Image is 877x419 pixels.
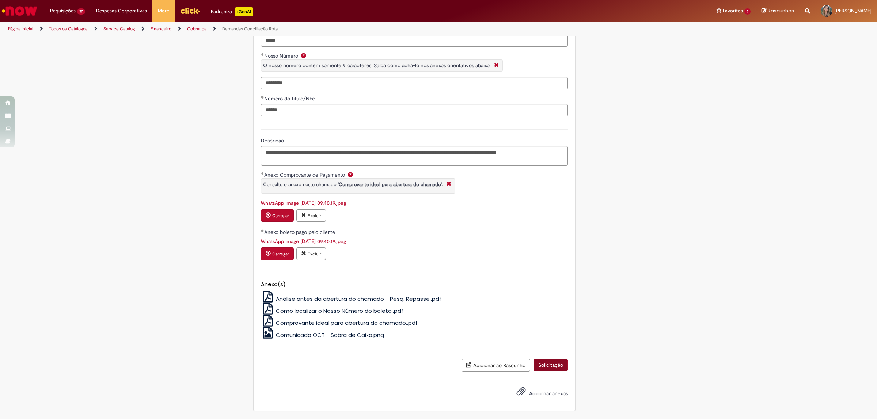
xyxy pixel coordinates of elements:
[261,281,568,288] h5: Anexo(s)
[261,146,568,166] textarea: Descrição
[346,172,355,177] span: Ajuda para Anexo Comprovante de Pagamento
[264,172,346,178] span: Anexo Comprovante de Pagamento
[261,137,285,144] span: Descrição
[261,209,294,222] button: Carregar anexo de Anexo Comprovante de Pagamento Required
[308,213,321,219] small: Excluir
[276,307,403,315] span: Como localizar o Nosso Número do boleto..pdf
[462,359,530,372] button: Adicionar ao Rascunho
[762,8,794,15] a: Rascunhos
[529,390,568,397] span: Adicionar anexos
[276,295,441,303] span: Análise antes da abertura do chamado - Pesq. Repasse..pdf
[1,4,38,18] img: ServiceNow
[264,95,316,102] span: Número do título/NFe
[723,7,743,15] span: Favoritos
[180,5,200,16] img: click_logo_yellow_360x200.png
[308,251,321,257] small: Excluir
[261,34,568,47] input: Número do Cliente
[272,251,289,257] small: Carregar
[235,7,253,16] p: +GenAi
[5,22,579,36] ul: Trilhas de página
[744,8,751,15] span: 6
[8,26,33,32] a: Página inicial
[261,229,264,232] span: Obrigatório Preenchido
[276,319,418,327] span: Comprovante ideal para abertura do chamado..pdf
[264,229,337,235] span: Anexo boleto pago pelo cliente
[261,238,346,245] a: Download de WhatsApp Image 2025-08-28 at 09.40.19.jpeg
[187,26,206,32] a: Cobrança
[264,53,300,59] span: Nosso Número
[261,247,294,260] button: Carregar anexo de Anexo boleto pago pelo cliente Required
[222,26,278,32] a: Demandas Conciliação Rota
[211,7,253,16] div: Padroniza
[261,319,418,327] a: Comprovante ideal para abertura do chamado..pdf
[261,200,346,206] a: Download de WhatsApp Image 2025-08-28 at 09.40.19.jpeg
[261,77,568,89] input: Nosso Número
[515,385,528,401] button: Adicionar anexos
[534,359,568,371] button: Solicitação
[158,7,169,15] span: More
[299,53,308,58] span: Ajuda para Nosso Número
[261,295,442,303] a: Análise antes da abertura do chamado - Pesq. Repasse..pdf
[151,26,171,32] a: Financeiro
[103,26,135,32] a: Service Catalog
[261,331,384,339] a: Comunicado OCT - Sobra de Caixa.png
[261,53,264,56] span: Obrigatório Preenchido
[492,62,501,69] i: Fechar More information Por question_nosso_numero
[263,62,490,69] span: O nosso número contém somente 9 caracteres. Saiba como achá-lo nos anexos orientativos abaixo.
[276,331,384,339] span: Comunicado OCT - Sobra de Caixa.png
[261,172,264,175] span: Obrigatório Preenchido
[835,8,872,14] span: [PERSON_NAME]
[768,7,794,14] span: Rascunhos
[272,213,289,219] small: Carregar
[296,247,326,260] button: Excluir anexo WhatsApp Image 2025-08-28 at 09.40.19.jpeg
[96,7,147,15] span: Despesas Corporativas
[50,7,76,15] span: Requisições
[261,307,404,315] a: Como localizar o Nosso Número do boleto..pdf
[339,181,441,188] strong: Comprovante ideal para abertura do chamado
[261,96,264,99] span: Obrigatório Preenchido
[77,8,85,15] span: 37
[263,181,443,188] span: Consulte o anexo neste chamado ' '.
[445,181,453,188] i: Fechar More information Por question_anexo_comprovante_pagamento
[261,104,568,116] input: Número do título/NFe
[296,209,326,222] button: Excluir anexo WhatsApp Image 2025-08-28 at 09.40.19.jpeg
[49,26,88,32] a: Todos os Catálogos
